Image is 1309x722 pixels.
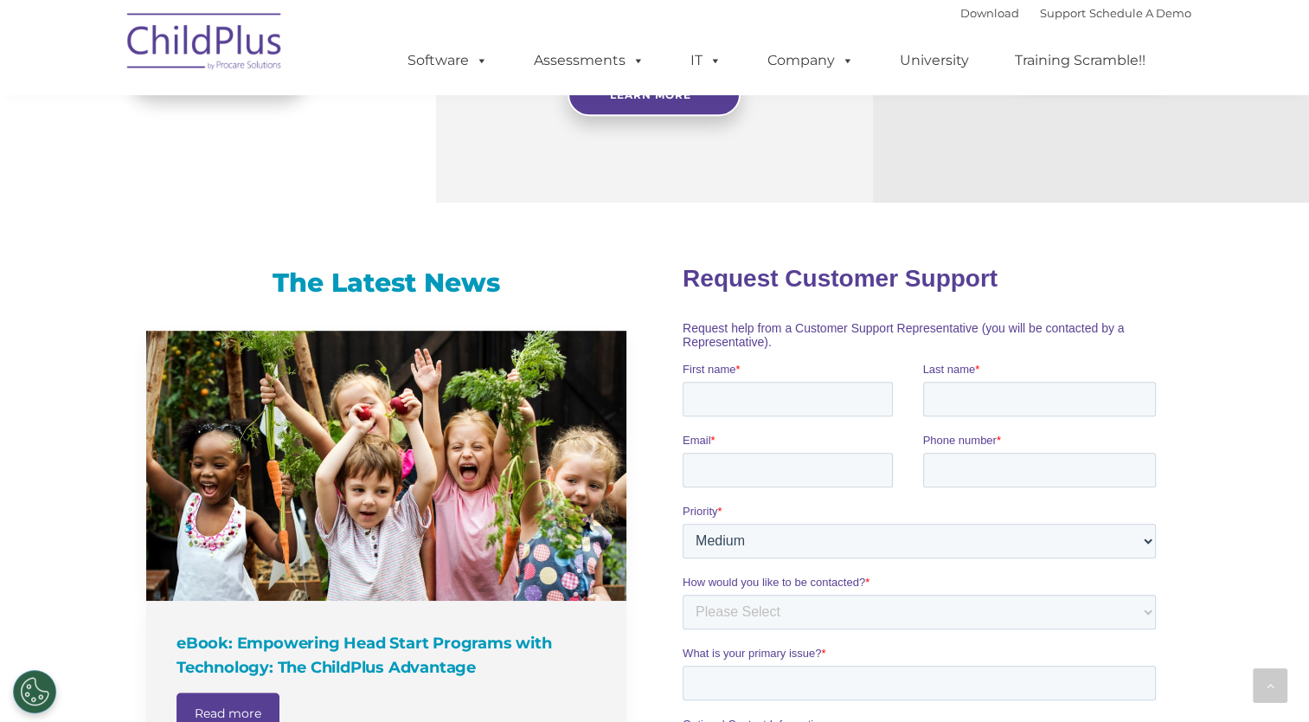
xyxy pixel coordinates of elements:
[176,631,600,680] h4: eBook: Empowering Head Start Programs with Technology: The ChildPlus Advantage
[119,1,292,87] img: ChildPlus by Procare Solutions
[960,6,1191,20] font: |
[882,43,986,78] a: University
[673,43,739,78] a: IT
[1040,6,1086,20] a: Support
[1089,6,1191,20] a: Schedule A Demo
[960,6,1019,20] a: Download
[517,43,662,78] a: Assessments
[390,43,505,78] a: Software
[750,43,871,78] a: Company
[146,331,626,601] a: eBook: Empowering Head Start Programs with Technology: The ChildPlus Advantage
[146,266,626,300] h3: The Latest News
[998,43,1163,78] a: Training Scramble!!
